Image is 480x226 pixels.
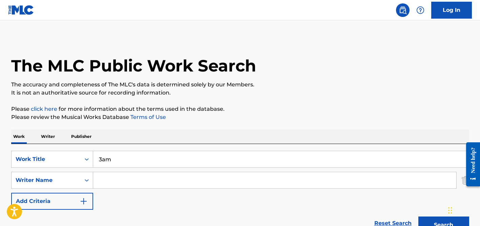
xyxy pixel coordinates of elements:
[461,137,480,191] iframe: Resource Center
[446,193,480,226] iframe: Chat Widget
[129,114,166,120] a: Terms of Use
[11,81,469,89] p: The accuracy and completeness of The MLC's data is determined solely by our Members.
[16,155,77,163] div: Work Title
[11,89,469,97] p: It is not an authoritative source for recording information.
[11,56,256,76] h1: The MLC Public Work Search
[448,200,452,221] div: Drag
[16,176,77,184] div: Writer Name
[11,129,27,144] p: Work
[31,106,57,112] a: click here
[416,6,424,14] img: help
[39,129,57,144] p: Writer
[11,193,93,210] button: Add Criteria
[8,5,34,15] img: MLC Logo
[11,113,469,121] p: Please review the Musical Works Database
[414,3,427,17] div: Help
[399,6,407,14] img: search
[396,3,410,17] a: Public Search
[431,2,472,19] a: Log In
[11,105,469,113] p: Please for more information about the terms used in the database.
[69,129,93,144] p: Publisher
[80,197,88,205] img: 9d2ae6d4665cec9f34b9.svg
